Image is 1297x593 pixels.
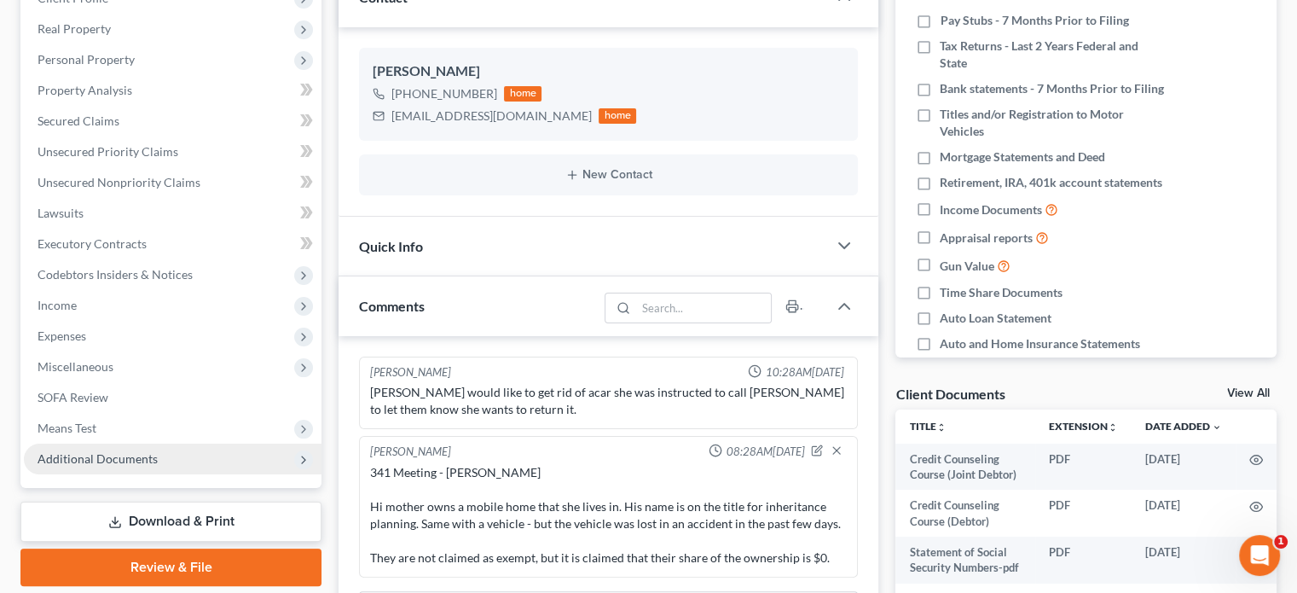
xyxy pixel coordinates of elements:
[940,335,1140,352] span: Auto and Home Insurance Statements
[38,83,132,97] span: Property Analysis
[940,258,994,275] span: Gun Value
[1132,444,1236,491] td: [DATE]
[38,451,158,466] span: Additional Documents
[940,148,1105,166] span: Mortgage Statements and Deed
[38,359,113,374] span: Miscellaneous
[1145,420,1222,433] a: Date Added expand_more
[909,420,946,433] a: Titleunfold_more
[940,80,1164,97] span: Bank statements - 7 Months Prior to Filing
[1239,535,1280,576] iframe: Intercom live chat
[940,174,1162,191] span: Retirement, IRA, 401k account statements
[38,328,86,343] span: Expenses
[359,238,423,254] span: Quick Info
[1227,387,1270,399] a: View All
[935,422,946,433] i: unfold_more
[38,236,147,251] span: Executory Contracts
[1132,537,1236,584] td: [DATE]
[895,537,1035,584] td: Statement of Social Security Numbers-pdf
[370,364,451,381] div: [PERSON_NAME]
[636,294,772,323] input: Search...
[38,421,96,435] span: Means Test
[1132,490,1236,537] td: [DATE]
[24,137,321,167] a: Unsecured Priority Claims
[1274,535,1288,549] span: 1
[895,385,1005,403] div: Client Documents
[599,108,636,124] div: home
[765,364,843,381] span: 10:28AM[DATE]
[391,108,592,125] div: [EMAIL_ADDRESS][DOMAIN_NAME]
[895,490,1035,537] td: Credit Counseling Course (Debtor)
[24,382,321,413] a: SOFA Review
[38,267,193,282] span: Codebtors Insiders & Notices
[1108,422,1118,433] i: unfold_more
[38,206,84,220] span: Lawsuits
[726,444,804,460] span: 08:28AM[DATE]
[20,502,321,542] a: Download & Print
[38,390,108,404] span: SOFA Review
[38,52,135,67] span: Personal Property
[38,175,200,189] span: Unsecured Nonpriority Claims
[373,61,844,82] div: [PERSON_NAME]
[373,168,844,182] button: New Contact
[38,298,77,312] span: Income
[38,21,111,36] span: Real Property
[24,198,321,229] a: Lawsuits
[940,106,1167,140] span: Titles and/or Registration to Motor Vehicles
[940,12,1128,29] span: Pay Stubs - 7 Months Prior to Filing
[940,38,1167,72] span: Tax Returns - Last 2 Years Federal and State
[370,444,451,461] div: [PERSON_NAME]
[1212,422,1222,433] i: expand_more
[359,298,425,314] span: Comments
[940,230,1033,247] span: Appraisal reports
[24,106,321,137] a: Secured Claims
[1035,490,1132,537] td: PDF
[38,113,119,128] span: Secured Claims
[940,284,1062,301] span: Time Share Documents
[940,310,1051,327] span: Auto Loan Statement
[370,464,847,567] div: 341 Meeting - [PERSON_NAME] Hi mother owns a mobile home that she lives in. His name is on the ti...
[1035,537,1132,584] td: PDF
[24,167,321,198] a: Unsecured Nonpriority Claims
[38,144,178,159] span: Unsecured Priority Claims
[504,86,541,102] div: home
[895,444,1035,491] td: Credit Counseling Course (Joint Debtor)
[940,201,1042,218] span: Income Documents
[24,75,321,106] a: Property Analysis
[1035,444,1132,491] td: PDF
[24,229,321,259] a: Executory Contracts
[1049,420,1118,433] a: Extensionunfold_more
[391,85,497,102] div: [PHONE_NUMBER]
[370,384,847,418] div: [PERSON_NAME] would like to get rid of acar she was instructed to call [PERSON_NAME] to let them ...
[20,549,321,586] a: Review & File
